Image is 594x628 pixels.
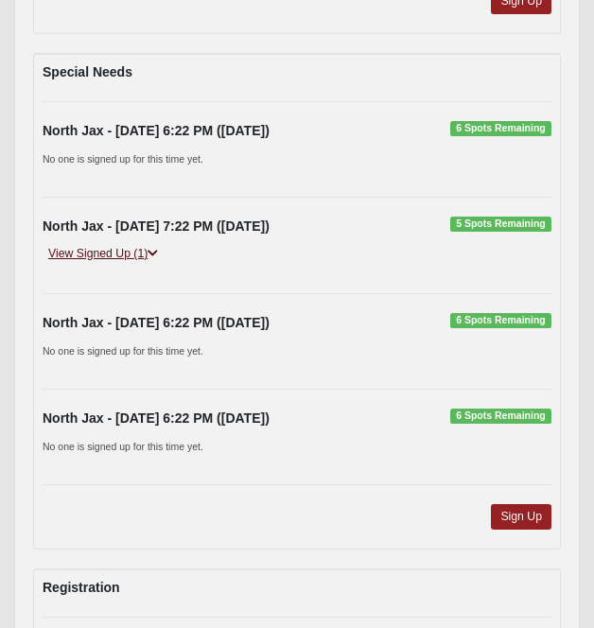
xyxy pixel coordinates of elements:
[450,409,551,424] span: 6 Spots Remaining
[43,64,132,79] strong: Special Needs
[43,153,203,165] small: No one is signed up for this time yet.
[491,504,551,530] a: Sign Up
[450,313,551,328] span: 6 Spots Remaining
[43,345,203,357] small: No one is signed up for this time yet.
[450,217,551,232] span: 5 Spots Remaining
[450,121,551,136] span: 6 Spots Remaining
[43,123,270,138] strong: North Jax - [DATE] 6:22 PM ([DATE])
[43,315,270,330] strong: North Jax - [DATE] 6:22 PM ([DATE])
[43,244,164,264] a: View Signed Up (1)
[43,580,120,595] strong: Registration
[43,441,203,452] small: No one is signed up for this time yet.
[43,410,270,426] strong: North Jax - [DATE] 6:22 PM ([DATE])
[43,218,270,234] strong: North Jax - [DATE] 7:22 PM ([DATE])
